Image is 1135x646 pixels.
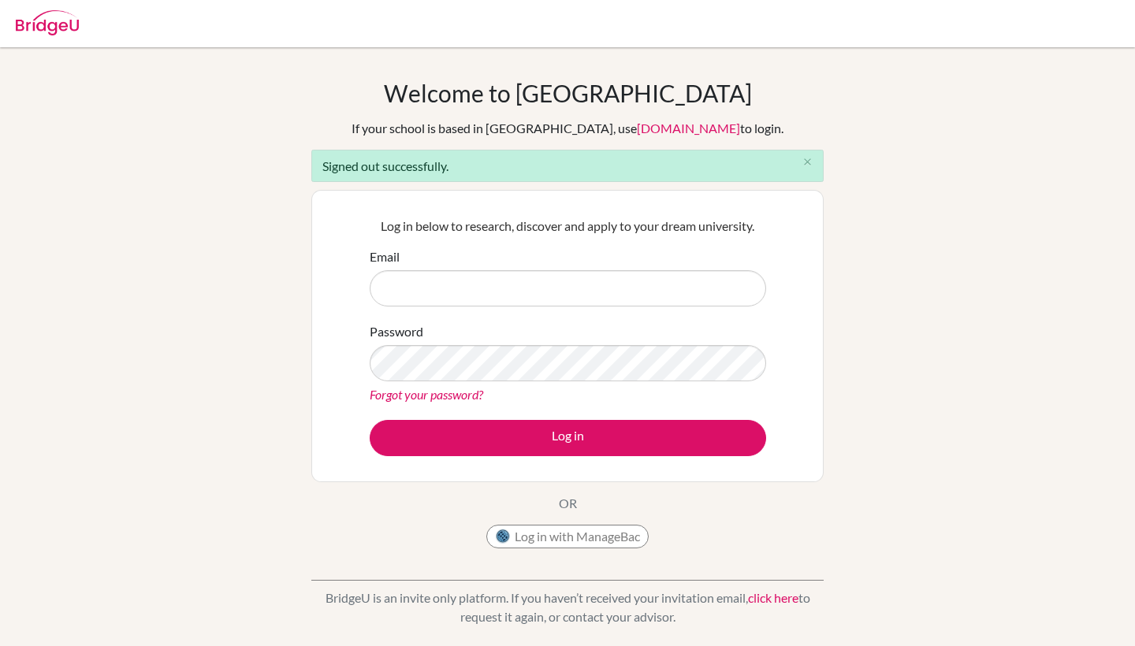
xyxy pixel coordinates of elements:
label: Email [370,247,400,266]
div: Signed out successfully. [311,150,824,182]
p: Log in below to research, discover and apply to your dream university. [370,217,766,236]
button: Log in [370,420,766,456]
button: Log in with ManageBac [486,525,649,548]
h1: Welcome to [GEOGRAPHIC_DATA] [384,79,752,107]
a: [DOMAIN_NAME] [637,121,740,136]
button: Close [791,150,823,174]
a: click here [748,590,798,605]
label: Password [370,322,423,341]
i: close [802,156,813,168]
a: Forgot your password? [370,387,483,402]
div: If your school is based in [GEOGRAPHIC_DATA], use to login. [352,119,783,138]
p: OR [559,494,577,513]
img: Bridge-U [16,10,79,35]
p: BridgeU is an invite only platform. If you haven’t received your invitation email, to request it ... [311,588,824,626]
